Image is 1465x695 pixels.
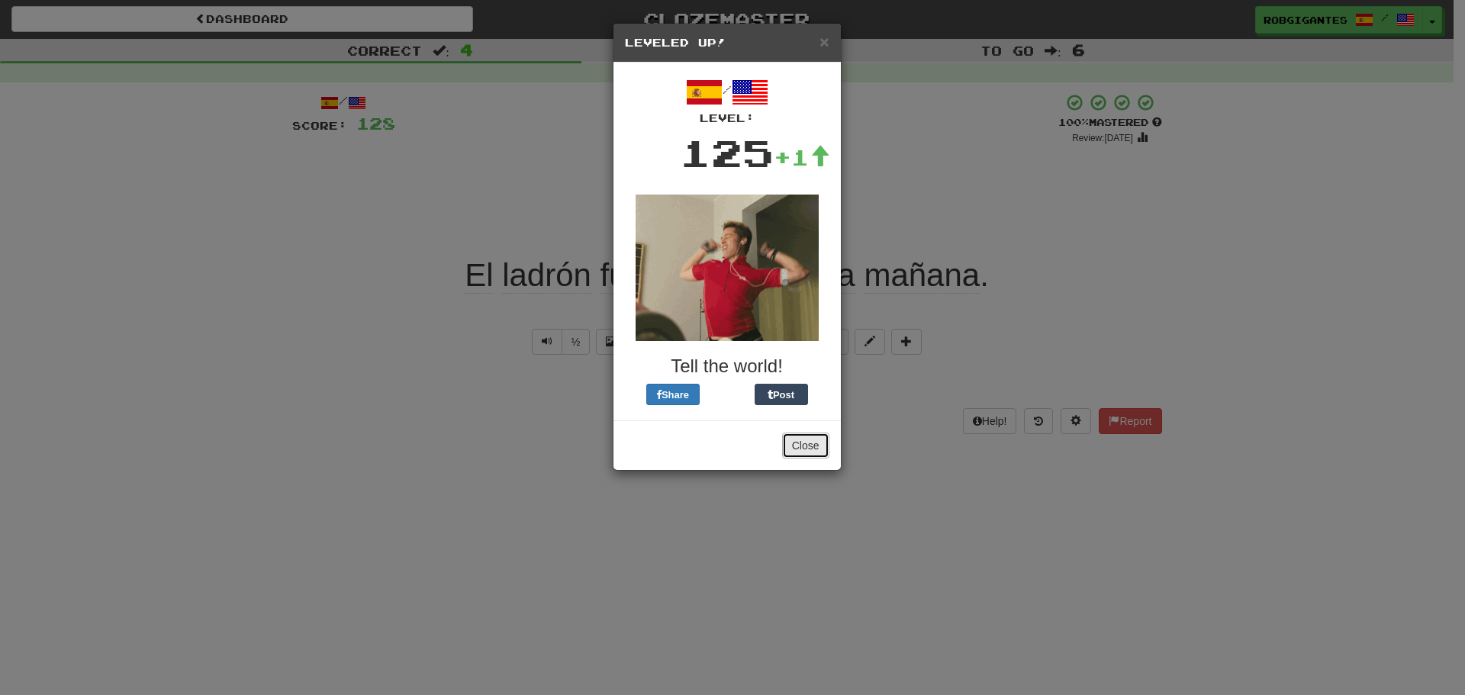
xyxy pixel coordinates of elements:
[625,74,829,126] div: /
[819,34,829,50] button: Close
[782,433,829,459] button: Close
[625,111,829,126] div: Level:
[680,126,774,179] div: 125
[625,35,829,50] h5: Leveled Up!
[755,384,808,405] button: Post
[636,195,819,341] img: brad-pitt-eabb8484b0e72233b60fc33baaf1d28f9aa3c16dec737e05e85ed672bd245bc1.gif
[625,356,829,376] h3: Tell the world!
[700,384,755,405] iframe: X Post Button
[819,33,829,50] span: ×
[774,142,830,172] div: +1
[646,384,700,405] button: Share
